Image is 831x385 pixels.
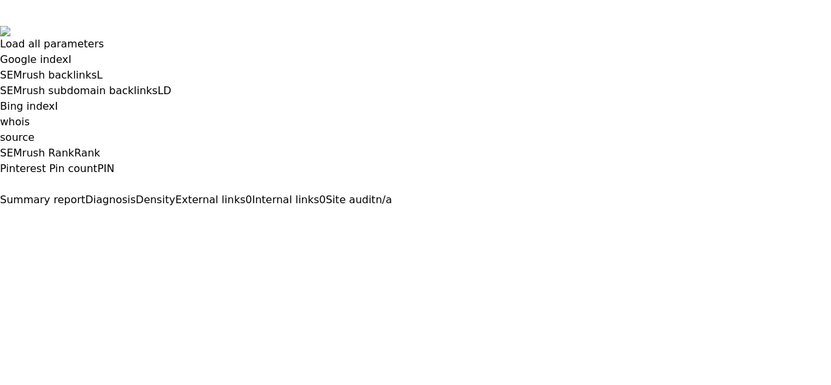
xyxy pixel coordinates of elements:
a: Site auditn/a [326,193,392,206]
span: n/a [375,193,391,206]
span: I [68,53,71,66]
span: LD [158,84,171,97]
span: Diagnosis [85,193,136,206]
span: 0 [245,193,252,206]
span: Site audit [326,193,376,206]
span: Internal links [252,193,319,206]
span: 0 [319,193,326,206]
span: PIN [97,162,114,175]
span: I [55,100,58,112]
span: Density [136,193,175,206]
span: Rank [74,147,100,159]
span: L [97,69,103,81]
span: External links [175,193,245,206]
